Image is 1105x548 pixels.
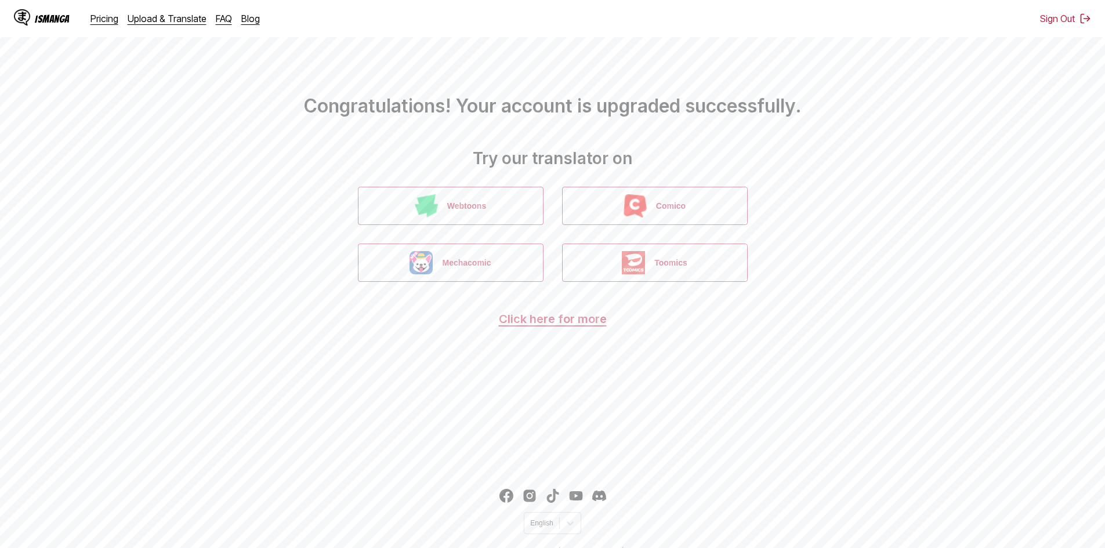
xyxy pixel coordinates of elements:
[569,489,583,503] img: IsManga YouTube
[14,9,90,28] a: IsManga LogoIsManga
[592,489,606,503] a: Discord
[523,489,537,503] a: Instagram
[1079,13,1091,24] img: Sign out
[35,13,70,24] div: IsManga
[1040,13,1091,24] button: Sign Out
[410,251,433,274] img: Mechacomic
[216,13,232,24] a: FAQ
[14,9,30,26] img: IsManga Logo
[530,519,532,527] input: Select language
[569,489,583,503] a: Youtube
[499,489,513,503] img: IsManga Facebook
[546,489,560,503] a: TikTok
[90,13,118,24] a: Pricing
[499,489,513,503] a: Facebook
[358,187,544,225] button: Webtoons
[622,251,645,274] img: Toomics
[128,13,206,24] a: Upload & Translate
[241,13,260,24] a: Blog
[9,148,1096,168] h2: Try our translator on
[415,194,438,217] img: Webtoons
[9,12,1096,117] h1: Congratulations! Your account is upgraded successfully.
[562,187,748,225] button: Comico
[592,489,606,503] img: IsManga Discord
[624,194,647,217] img: Comico
[499,312,607,326] a: Click here for more
[523,489,537,503] img: IsManga Instagram
[546,489,560,503] img: IsManga TikTok
[562,244,748,282] button: Toomics
[358,244,544,282] button: Mechacomic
